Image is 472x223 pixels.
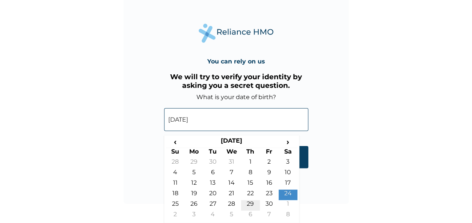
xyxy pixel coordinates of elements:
td: 30 [260,200,279,211]
label: What is your date of birth? [196,93,276,101]
td: 5 [222,211,241,221]
td: 18 [166,190,185,200]
td: 9 [260,169,279,179]
td: 8 [241,169,260,179]
td: 13 [204,179,222,190]
td: 17 [279,179,297,190]
td: 19 [185,190,204,200]
td: 27 [204,200,222,211]
td: 1 [279,200,297,211]
td: 4 [204,211,222,221]
td: 21 [222,190,241,200]
td: 8 [279,211,297,221]
h3: We will try to verify your identity by asking you a secret question. [164,72,308,90]
th: Fr [260,148,279,158]
td: 29 [185,158,204,169]
td: 1 [241,158,260,169]
td: 3 [279,158,297,169]
td: 6 [241,211,260,221]
td: 4 [166,169,185,179]
td: 2 [260,158,279,169]
h4: You can rely on us [207,58,265,65]
td: 25 [166,200,185,211]
th: Sa [279,148,297,158]
td: 16 [260,179,279,190]
td: 28 [222,200,241,211]
td: 23 [260,190,279,200]
td: 24 [279,190,297,200]
td: 10 [279,169,297,179]
th: We [222,148,241,158]
td: 11 [166,179,185,190]
input: DD-MM-YYYY [164,108,308,131]
th: Su [166,148,185,158]
td: 26 [185,200,204,211]
td: 28 [166,158,185,169]
td: 31 [222,158,241,169]
span: › [279,137,297,146]
td: 7 [222,169,241,179]
td: 5 [185,169,204,179]
th: Th [241,148,260,158]
td: 30 [204,158,222,169]
td: 15 [241,179,260,190]
td: 20 [204,190,222,200]
td: 6 [204,169,222,179]
td: 3 [185,211,204,221]
td: 22 [241,190,260,200]
td: 12 [185,179,204,190]
span: ‹ [166,137,185,146]
td: 14 [222,179,241,190]
th: Mo [185,148,204,158]
th: Tu [204,148,222,158]
img: Reliance Health's Logo [199,24,274,43]
td: 7 [260,211,279,221]
td: 29 [241,200,260,211]
th: [DATE] [185,137,279,148]
td: 2 [166,211,185,221]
